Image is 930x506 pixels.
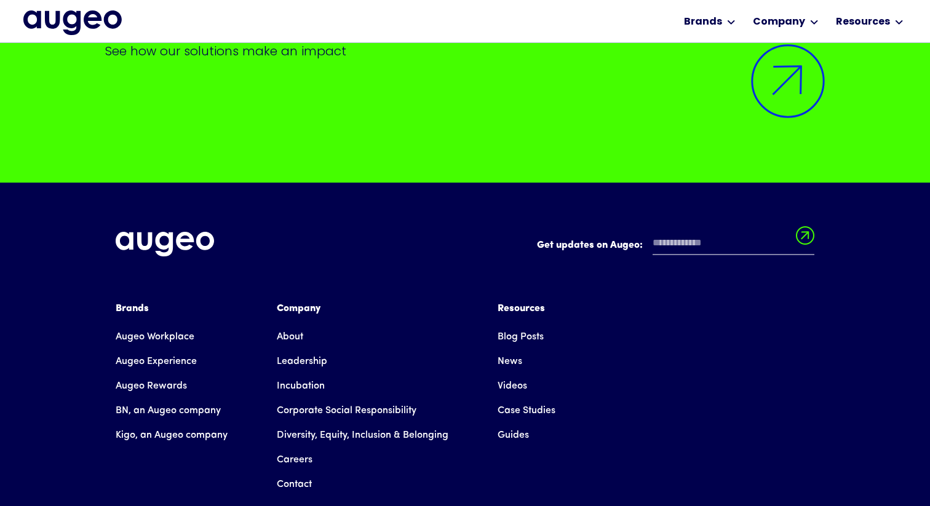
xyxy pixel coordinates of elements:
div: Company [277,301,448,316]
a: Blog Posts [498,325,544,349]
a: Corporate Social Responsibility [277,398,416,423]
a: Augeo Workplace [116,325,194,349]
a: Guides [498,423,529,448]
a: About [277,325,303,349]
div: Resources [836,15,890,30]
a: home [23,10,122,35]
label: Get updates on Augeo: [537,238,643,253]
img: Augeo's full logo in white. [116,232,214,257]
form: Email Form [537,232,814,261]
input: Submit [796,226,814,252]
div: Resources [498,301,555,316]
p: See how our solutions make an impact [105,42,825,60]
div: Company [753,15,805,30]
img: Augeo's full logo in midnight blue. [23,10,122,35]
a: Augeo Rewards [116,374,187,398]
a: News [498,349,522,374]
a: Case Studies [498,398,555,423]
img: Arrow symbol in bright blue pointing diagonally upward and to the right to indicate an active link. [751,44,825,118]
a: Videos [498,374,527,398]
a: BN, an Augeo company [116,398,221,423]
a: Careers [277,448,312,472]
a: Kigo, an Augeo company [116,423,228,448]
a: Augeo Experience [116,349,197,374]
div: Brands [116,301,228,316]
a: Diversity, Equity, Inclusion & Belonging [277,423,448,448]
a: Contact [277,472,312,497]
div: Brands [684,15,722,30]
a: Incubation [277,374,325,398]
a: Leadership [277,349,327,374]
